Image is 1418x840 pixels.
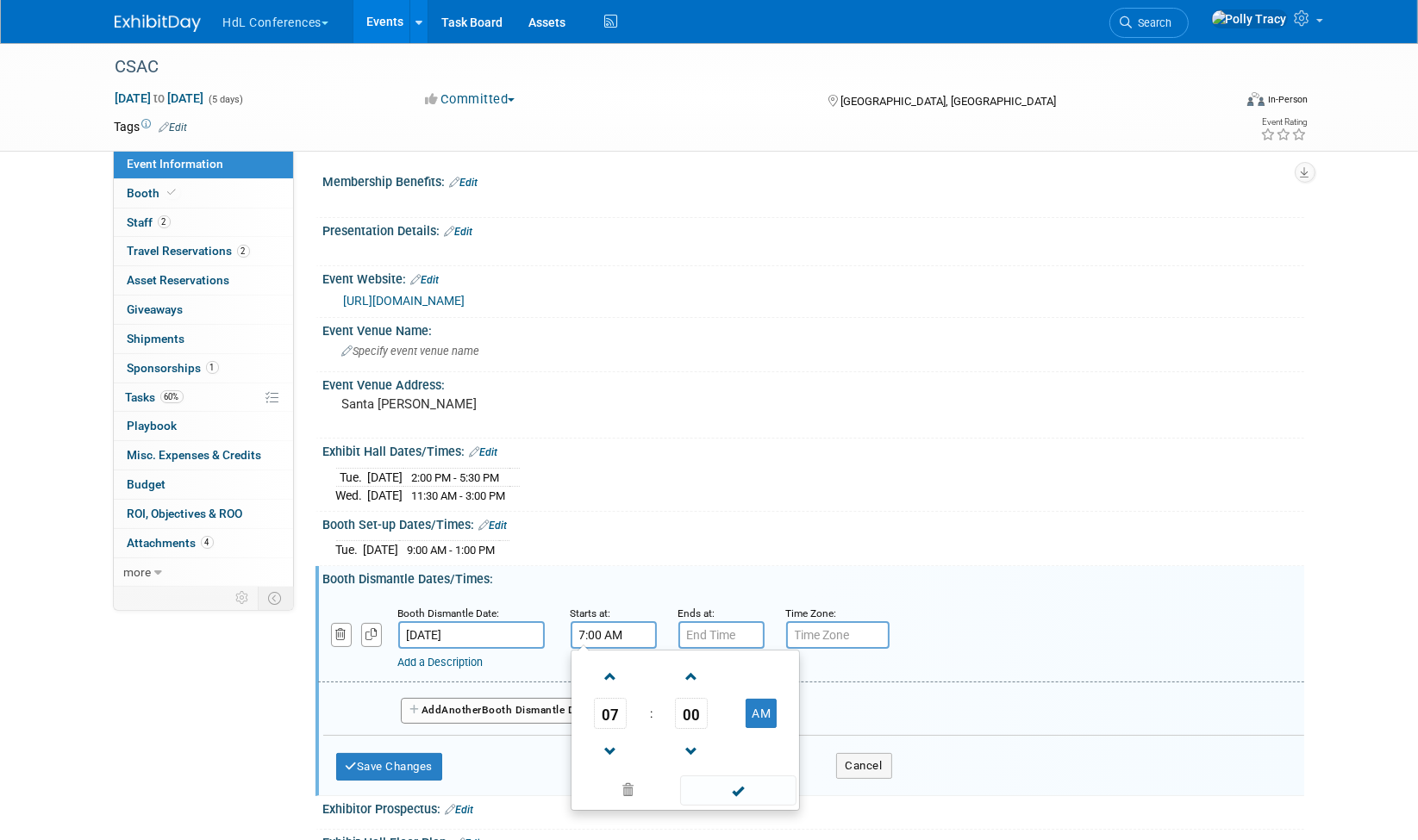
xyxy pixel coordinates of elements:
[237,245,250,258] span: 2
[368,468,403,487] td: [DATE]
[344,294,465,308] a: [URL][DOMAIN_NAME]
[128,419,178,432] span: Playbook
[323,318,1304,339] div: Event Venue Name:
[1260,118,1307,127] div: Event Rating
[124,565,152,579] span: more
[128,157,224,171] span: Event Information
[323,512,1304,534] div: Booth Set-up Dates/Times:
[364,541,399,559] td: [DATE]
[159,121,188,134] a: Edit
[336,468,368,487] td: Tue.
[594,698,627,729] span: Pick Hour
[411,274,440,286] a: Edit
[678,621,765,649] input: End Time
[479,520,508,532] a: Edit
[114,558,293,587] a: more
[323,796,1304,818] div: Exhibitor Prospectus:
[1247,92,1265,106] img: Format-Inperson.png
[158,215,171,228] span: 2
[128,273,230,287] span: Asset Reservations
[114,354,293,383] a: Sponsorships1
[1267,93,1308,106] div: In-Person
[323,169,1304,191] div: Membership Benefits:
[571,621,657,649] input: Start Time
[594,654,627,698] a: Increment Hour
[128,361,219,375] span: Sponsorships
[336,487,368,505] td: Wed.
[398,607,500,619] small: Booth Dismantle Date:
[675,654,708,698] a: Increment Minute
[323,372,1304,394] div: Event Venue Address:
[109,52,1207,83] div: CSAC
[678,607,715,619] small: Ends at:
[128,332,185,345] span: Shipments
[128,244,250,258] span: Travel Reservations
[470,446,498,458] a: Edit
[128,477,166,491] span: Budget
[115,118,188,135] td: Tags
[1109,8,1189,38] a: Search
[114,383,293,412] a: Tasks60%
[115,15,201,32] img: ExhibitDay
[323,566,1304,588] div: Booth Dismantle Dates/Times:
[128,448,262,462] span: Misc. Expenses & Credits
[398,656,484,669] a: Add a Description
[323,439,1304,461] div: Exhibit Hall Dates/Times:
[1131,90,1309,115] div: Event Format
[675,729,708,773] a: Decrement Minute
[114,470,293,499] a: Budget
[398,621,545,649] input: Date
[114,150,293,178] a: Event Information
[446,804,474,816] a: Edit
[786,607,837,619] small: Time Zone:
[114,325,293,353] a: Shipments
[594,729,627,773] a: Decrement Hour
[114,412,293,440] a: Playbook
[114,529,293,557] a: Attachments4
[114,237,293,265] a: Travel Reservations2
[114,179,293,208] a: Booth
[746,699,777,728] button: AM
[206,361,219,374] span: 1
[342,345,480,358] span: Specify event venue name
[336,541,364,559] td: Tue.
[128,507,243,520] span: ROI, Objectives & ROO
[840,95,1056,108] span: [GEOGRAPHIC_DATA], [GEOGRAPHIC_DATA]
[419,90,522,109] button: Committed
[836,753,892,779] button: Cancel
[678,780,797,804] a: Done
[128,186,180,200] span: Booth
[442,704,483,716] span: Another
[128,215,171,229] span: Staff
[201,536,214,549] span: 4
[152,91,168,105] span: to
[126,390,184,404] span: Tasks
[571,607,611,619] small: Starts at:
[450,177,478,189] a: Edit
[445,226,473,238] a: Edit
[786,621,890,649] input: Time Zone
[412,489,506,502] span: 11:30 AM - 3:00 PM
[336,753,443,781] button: Save Changes
[323,218,1304,240] div: Presentation Details:
[1211,9,1288,28] img: Polly Tracy
[114,441,293,470] a: Misc. Expenses & Credits
[168,188,177,197] i: Booth reservation complete
[114,266,293,295] a: Asset Reservations
[208,94,244,105] span: (5 days)
[342,396,713,412] pre: Santa [PERSON_NAME]
[401,698,601,724] button: AddAnotherBooth Dismantle Date
[368,487,403,505] td: [DATE]
[408,544,496,557] span: 9:00 AM - 1:00 PM
[160,390,184,403] span: 60%
[115,90,205,106] span: [DATE] [DATE]
[675,698,708,729] span: Pick Minute
[412,471,500,484] span: 2:00 PM - 5:30 PM
[647,698,656,729] td: :
[114,208,293,237] a: Staff2
[114,296,293,324] a: Giveaways
[128,302,184,316] span: Giveaways
[323,266,1304,289] div: Event Website:
[575,779,682,803] a: Clear selection
[114,500,293,528] a: ROI, Objectives & ROO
